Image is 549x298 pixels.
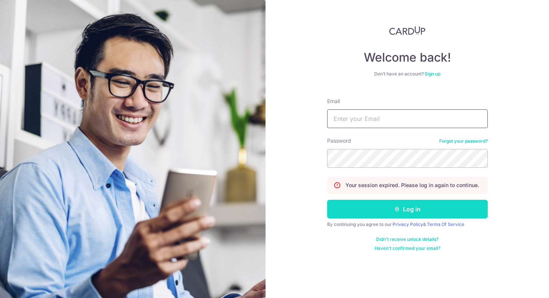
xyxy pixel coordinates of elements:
label: Email [327,97,340,105]
input: Enter your Email [327,109,488,128]
div: By continuing you agree to our & [327,221,488,227]
a: Didn't receive unlock details? [376,236,438,242]
label: Password [327,137,351,145]
img: CardUp Logo [389,26,426,35]
a: Sign up [425,71,440,77]
a: Terms Of Service [427,221,464,227]
p: Your session expired. Please log in again to continue. [345,181,479,189]
div: Don’t have an account? [327,71,488,77]
a: Privacy Policy [393,221,423,227]
a: Haven't confirmed your email? [375,245,440,251]
a: Forgot your password? [439,138,488,144]
h4: Welcome back! [327,50,488,65]
button: Log in [327,200,488,218]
